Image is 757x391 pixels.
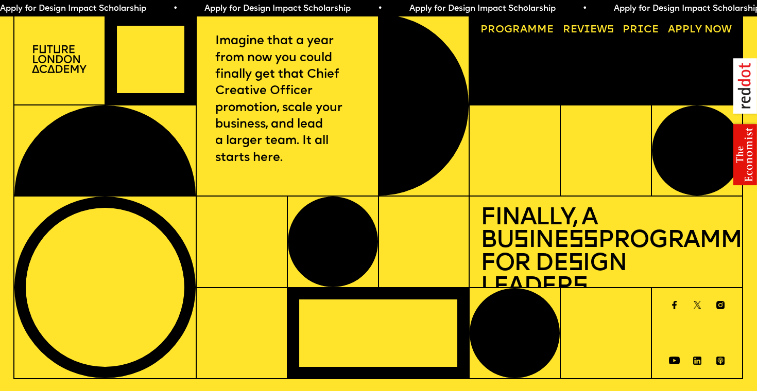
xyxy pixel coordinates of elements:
span: A [668,25,675,35]
a: Programme [475,20,559,41]
span: s [573,275,588,299]
span: • [173,5,178,13]
h1: Finally, a Bu ine Programme for De ign Leader [480,207,732,299]
a: Apply now [663,20,737,41]
span: • [582,5,587,13]
span: • [377,5,382,13]
span: s [513,229,528,253]
span: a [520,25,527,35]
span: ss [569,229,598,253]
a: Reviews [557,20,618,41]
span: s [568,252,583,276]
p: Imagine that a year from now you could finally get that Chief Creative Officer promotion, scale y... [215,33,359,166]
a: Price [617,20,664,41]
